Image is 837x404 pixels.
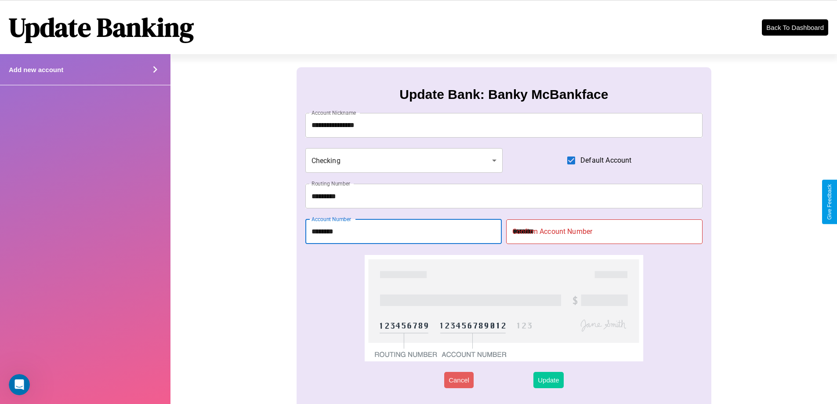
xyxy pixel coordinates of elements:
[9,66,63,73] h4: Add new account
[9,9,194,45] h1: Update Banking
[762,19,828,36] button: Back To Dashboard
[399,87,608,102] h3: Update Bank: Banky McBankface
[580,155,631,166] span: Default Account
[312,215,351,223] label: Account Number
[365,255,643,361] img: check
[312,180,350,187] label: Routing Number
[9,374,30,395] iframe: Intercom live chat
[312,109,356,116] label: Account Nickname
[826,184,833,220] div: Give Feedback
[533,372,563,388] button: Update
[305,148,503,173] div: Checking
[444,372,474,388] button: Cancel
